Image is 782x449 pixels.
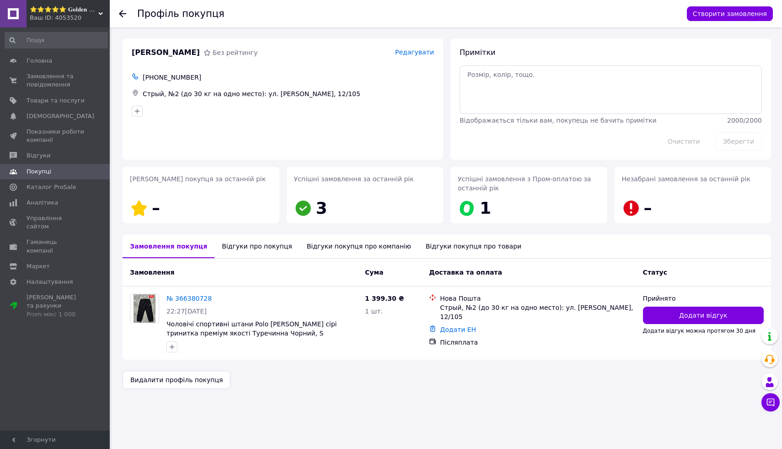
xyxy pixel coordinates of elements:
[27,293,85,319] span: [PERSON_NAME] та рахунки
[30,14,110,22] div: Ваш ID: 4053520
[119,9,126,18] div: Повернутися назад
[27,72,85,89] span: Замовлення та повідомлення
[141,71,436,84] div: [PHONE_NUMBER]
[418,234,529,258] div: Відгуки покупця про товари
[460,48,495,57] span: Примітки
[643,294,764,303] div: Прийнято
[132,48,200,58] span: [PERSON_NAME]
[440,294,635,303] div: Нова Пошта
[27,151,50,160] span: Відгуки
[643,307,764,324] button: Додати відгук
[643,328,755,334] span: Додати відгук можна протягом 30 дня
[27,168,51,176] span: Покупці
[294,175,414,183] span: Успішні замовлення за останній рік
[123,371,230,389] button: Видалити профіль покупця
[679,311,727,320] span: Додати відгук
[27,238,85,254] span: Гаманець компанії
[27,57,52,65] span: Головна
[123,234,214,258] div: Замовлення покупця
[27,199,58,207] span: Аналітика
[166,308,207,315] span: 22:27[DATE]
[5,32,108,49] input: Пошук
[395,49,434,56] span: Редагувати
[152,199,160,217] span: –
[27,310,85,319] div: Prom мікс 1 000
[27,128,85,144] span: Показники роботи компанії
[687,6,773,21] button: Створити замовлення
[727,117,762,124] span: 2000 / 2000
[141,87,436,100] div: Стрый, №2 (до 30 кг на одно место): ул. [PERSON_NAME], 12/105
[137,8,225,19] h1: Профіль покупця
[622,175,750,183] span: Незабрані замовлення за останній рік
[27,262,50,270] span: Маркет
[761,393,780,411] button: Чат з покупцем
[644,199,652,217] span: –
[27,112,94,120] span: [DEMOGRAPHIC_DATA]
[365,295,404,302] span: 1 399.30 ₴
[27,278,73,286] span: Налаштування
[440,338,635,347] div: Післяплата
[458,175,591,192] span: Успішні замовлення з Пром-оплатою за останній рік
[166,295,212,302] a: № 366380728
[130,294,159,323] a: Фото товару
[480,199,491,217] span: 1
[365,269,383,276] span: Cума
[130,269,174,276] span: Замовлення
[166,320,337,337] a: Чоловічі спортивні штани Polo [PERSON_NAME] сірі тринитка преміум якості Туречинна Чорний, S
[643,269,667,276] span: Статус
[214,234,299,258] div: Відгуки про покупця
[365,308,383,315] span: 1 шт.
[27,214,85,231] span: Управління сайтом
[460,117,657,124] span: Відображається тільки вам, покупець не бачить примітки
[27,183,76,191] span: Каталог ProSale
[30,5,98,14] span: ⭐️⭐️⭐️⭐️⭐️ 𝐆𝐨𝐥𝐝𝐞𝐧 𝐌𝐚𝐫𝐤𝐞𝐭
[130,175,266,183] span: [PERSON_NAME] покупця за останній рік
[213,49,258,56] span: Без рейтингу
[300,234,418,258] div: Відгуки покупця про компанію
[440,326,476,333] a: Додати ЕН
[27,97,85,105] span: Товари та послуги
[134,294,156,323] img: Фото товару
[316,199,327,217] span: 3
[429,269,502,276] span: Доставка та оплата
[440,303,635,321] div: Стрый, №2 (до 30 кг на одно место): ул. [PERSON_NAME], 12/105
